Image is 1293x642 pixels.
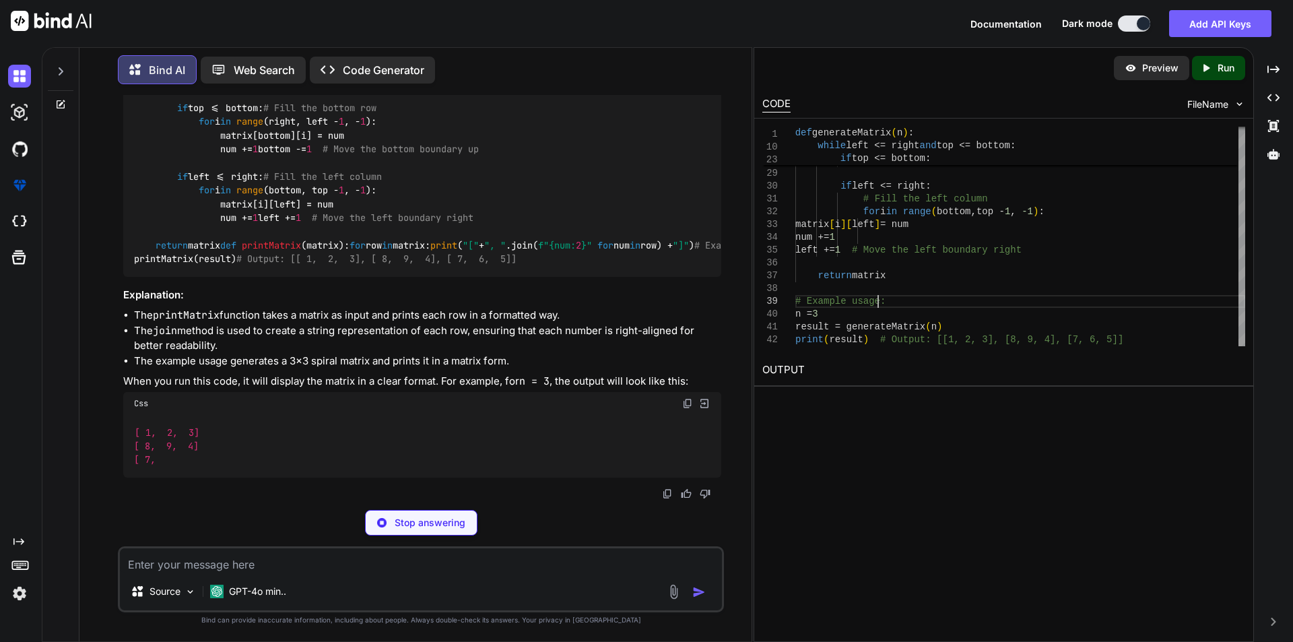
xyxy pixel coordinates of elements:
span: Documentation [970,18,1042,30]
span: # Example usage: [795,296,886,307]
img: settings [8,582,31,605]
li: The function takes a matrix as input and prints each row in a formatted way. [134,308,721,323]
div: 41 [762,321,778,333]
span: for [863,206,880,217]
span: matrix [795,219,829,230]
button: Add API Keys [1169,10,1271,37]
p: Run [1218,61,1234,75]
span: in [630,239,640,251]
span: [ [829,219,834,230]
span: 1 [296,212,301,224]
span: bottom [937,206,970,217]
span: [ 7, [134,454,156,466]
img: darkChat [8,65,31,88]
span: i [834,219,840,230]
span: top <= bottom [852,153,925,164]
span: ( [931,206,936,217]
div: 34 [762,231,778,244]
span: : [925,153,931,164]
span: for [597,239,614,251]
span: Dark mode [1062,17,1113,30]
span: 1 [846,155,851,166]
span: # Fill the left column [263,170,382,183]
span: 1 [360,116,366,128]
span: left <= right [852,181,925,191]
span: for [350,239,366,251]
span: # Move the left boundary right [312,212,473,224]
img: icon [692,585,706,599]
span: # Output: [[1, 2, 3], [8, 9, 4], [7, 6, 5]] [880,334,1123,345]
span: # Move the bottom boundary up [323,143,479,155]
li: The method is used to create a string representation of each row, ensuring that each number is ri... [134,323,721,354]
span: return [818,270,851,281]
p: When you run this code, it will display the matrix in a clear format. For example, for , the outp... [123,374,721,389]
span: ) [937,321,942,332]
span: : [908,127,914,138]
span: return [156,239,188,251]
span: [ 1, 2, 3] [135,426,199,439]
span: left <= right [846,140,919,151]
span: [ 8, 9, 4] [134,440,199,452]
span: # Move the bottom boundary up [863,155,1027,166]
span: 1 [762,128,778,141]
p: Bind can provide inaccurate information, including about people. Always double-check its answers.... [118,615,724,625]
span: ) [1033,206,1038,217]
span: "[" [463,239,479,251]
span: top - [976,206,1005,217]
div: 33 [762,218,778,231]
span: [ [846,219,851,230]
p: Code Generator [343,62,424,78]
div: 42 [762,333,778,346]
span: in [220,185,231,197]
span: in [886,206,897,217]
img: cloudideIcon [8,210,31,233]
span: FileName [1187,98,1228,111]
p: GPT-4o min.. [229,585,286,598]
div: CODE [762,96,791,113]
span: and [919,140,936,151]
span: def [795,127,812,138]
span: i [880,206,886,217]
span: matrix [852,270,886,281]
span: 1 [306,143,312,155]
span: result [829,334,863,345]
span: 1 [253,212,258,224]
span: 1 [253,143,258,155]
span: # Example usage: [694,239,781,251]
span: "]" [673,239,689,251]
button: Documentation [970,17,1042,31]
div: 30 [762,180,778,193]
img: GPT-4o mini [210,585,224,598]
span: 1 [1005,206,1010,217]
span: in [382,239,393,251]
span: ] [874,219,880,230]
img: Pick Models [185,586,196,598]
img: githubDark [8,137,31,160]
img: chevron down [1234,98,1245,110]
span: ) [863,334,868,345]
span: 1 [360,185,366,197]
span: -1 [1022,206,1033,217]
img: premium [8,174,31,197]
p: Preview [1142,61,1179,75]
span: ", " [484,239,506,251]
span: : [1010,140,1016,151]
span: ] [840,219,846,230]
h2: OUTPUT [754,354,1253,386]
div: 40 [762,308,778,321]
span: Css [134,398,148,409]
span: : [925,181,931,191]
span: while [818,140,846,151]
img: Open in Browser [698,397,710,410]
div: 36 [762,257,778,269]
span: generateMatrix [812,127,892,138]
span: 10 [762,141,778,154]
span: , [1010,206,1016,217]
span: n [897,127,902,138]
span: n [931,321,936,332]
div: 38 [762,282,778,295]
span: ( [891,127,896,138]
span: 1 [829,232,834,243]
img: darkAi-studio [8,101,31,124]
span: , [970,206,976,217]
